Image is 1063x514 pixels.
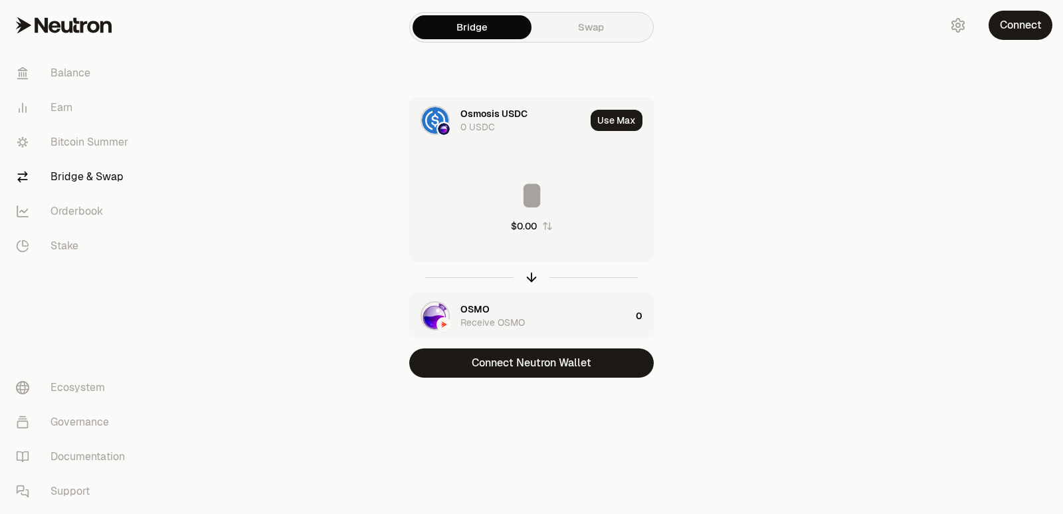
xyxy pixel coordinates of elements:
a: Bitcoin Summer [5,125,144,160]
div: USDC LogoOsmosis LogoOsmosis USDC0 USDC [410,98,585,143]
a: Earn [5,90,144,125]
a: Support [5,474,144,509]
img: Neutron Logo [438,319,450,330]
button: OSMO LogoNeutron LogoOSMOReceive OSMO0 [410,293,653,338]
div: OSMO [460,303,490,316]
div: 0 [636,293,653,338]
img: USDC Logo [422,107,448,134]
button: Use Max [591,110,642,131]
a: Governance [5,405,144,440]
button: Connect Neutron Wallet [409,348,654,378]
a: Ecosystem [5,370,144,405]
a: Orderbook [5,194,144,229]
a: Bridge [413,15,531,39]
a: Stake [5,229,144,263]
div: Osmosis USDC [460,107,528,120]
div: $0.00 [511,219,537,233]
div: Receive OSMO [460,316,525,329]
a: Documentation [5,440,144,474]
a: Swap [531,15,650,39]
img: Osmosis Logo [438,123,450,135]
a: Balance [5,56,144,90]
div: 0 USDC [460,120,495,134]
button: $0.00 [511,219,553,233]
img: OSMO Logo [422,303,448,329]
button: Connect [989,11,1052,40]
a: Bridge & Swap [5,160,144,194]
div: OSMO LogoNeutron LogoOSMOReceive OSMO [410,293,630,338]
